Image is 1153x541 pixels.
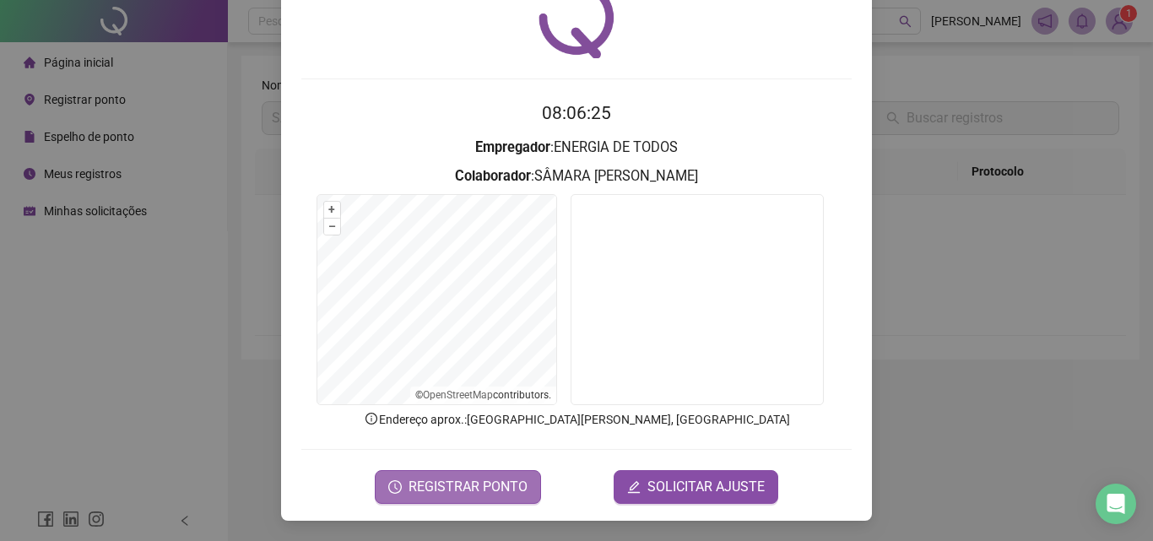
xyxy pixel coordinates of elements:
button: REGISTRAR PONTO [375,470,541,504]
p: Endereço aprox. : [GEOGRAPHIC_DATA][PERSON_NAME], [GEOGRAPHIC_DATA] [301,410,852,429]
h3: : ENERGIA DE TODOS [301,137,852,159]
strong: Empregador [475,139,550,155]
strong: Colaborador [455,168,531,184]
button: – [324,219,340,235]
span: edit [627,480,641,494]
span: REGISTRAR PONTO [409,477,528,497]
button: + [324,202,340,218]
div: Open Intercom Messenger [1096,484,1136,524]
span: SOLICITAR AJUSTE [647,477,765,497]
h3: : SÂMARA [PERSON_NAME] [301,165,852,187]
time: 08:06:25 [542,103,611,123]
a: OpenStreetMap [423,389,493,401]
span: info-circle [364,411,379,426]
li: © contributors. [415,389,551,401]
span: clock-circle [388,480,402,494]
button: editSOLICITAR AJUSTE [614,470,778,504]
